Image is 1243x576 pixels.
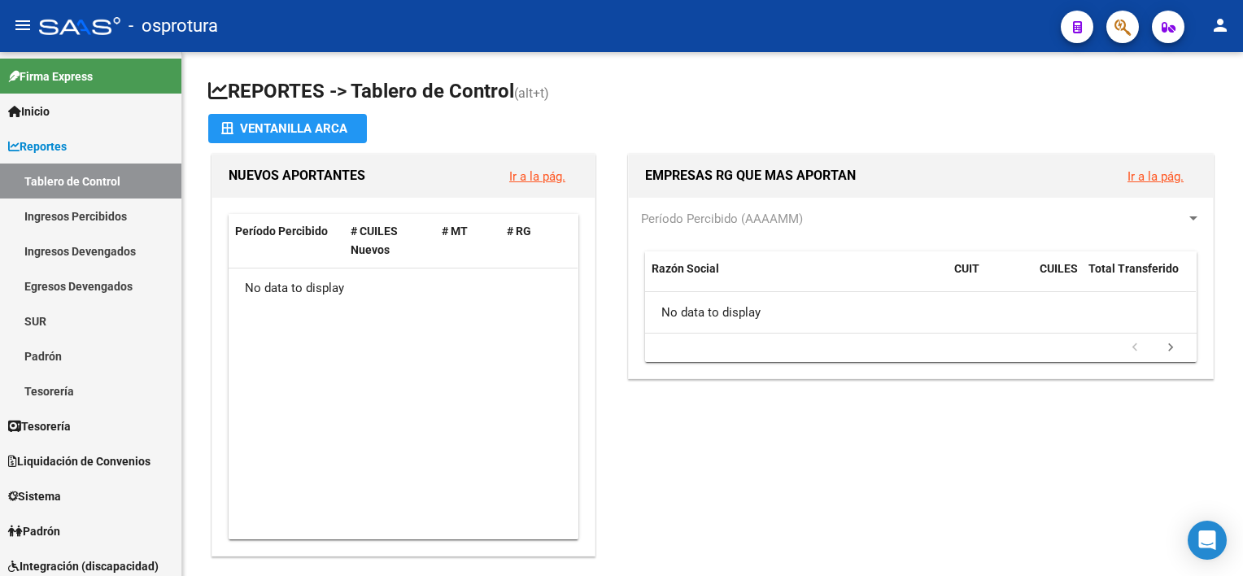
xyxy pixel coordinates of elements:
[8,522,60,540] span: Padrón
[8,417,71,435] span: Tesorería
[8,452,150,470] span: Liquidación de Convenios
[645,168,856,183] span: EMPRESAS RG QUE MAS APORTAN
[235,225,328,238] span: Período Percibido
[229,168,365,183] span: NUEVOS APORTANTES
[13,15,33,35] mat-icon: menu
[645,251,948,305] datatable-header-cell: Razón Social
[229,214,344,268] datatable-header-cell: Período Percibido
[8,68,93,85] span: Firma Express
[208,78,1217,107] h1: REPORTES -> Tablero de Control
[645,292,1196,333] div: No data to display
[8,103,50,120] span: Inicio
[496,161,578,191] button: Ir a la pág.
[500,214,565,268] datatable-header-cell: # RG
[1033,251,1082,305] datatable-header-cell: CUILES
[1188,521,1227,560] div: Open Intercom Messenger
[1088,262,1179,275] span: Total Transferido
[509,169,565,184] a: Ir a la pág.
[1082,251,1196,305] datatable-header-cell: Total Transferido
[221,114,354,143] div: Ventanilla ARCA
[8,137,67,155] span: Reportes
[344,214,435,268] datatable-header-cell: # CUILES Nuevos
[948,251,1033,305] datatable-header-cell: CUIT
[1210,15,1230,35] mat-icon: person
[8,487,61,505] span: Sistema
[442,225,468,238] span: # MT
[1119,339,1150,357] a: go to previous page
[1040,262,1078,275] span: CUILES
[208,114,367,143] button: Ventanilla ARCA
[229,268,578,309] div: No data to display
[351,225,398,256] span: # CUILES Nuevos
[435,214,500,268] datatable-header-cell: # MT
[652,262,719,275] span: Razón Social
[507,225,531,238] span: # RG
[954,262,979,275] span: CUIT
[1127,169,1184,184] a: Ir a la pág.
[8,557,159,575] span: Integración (discapacidad)
[129,8,218,44] span: - osprotura
[514,85,549,101] span: (alt+t)
[641,212,803,226] span: Período Percibido (AAAAMM)
[1114,161,1197,191] button: Ir a la pág.
[1155,339,1186,357] a: go to next page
